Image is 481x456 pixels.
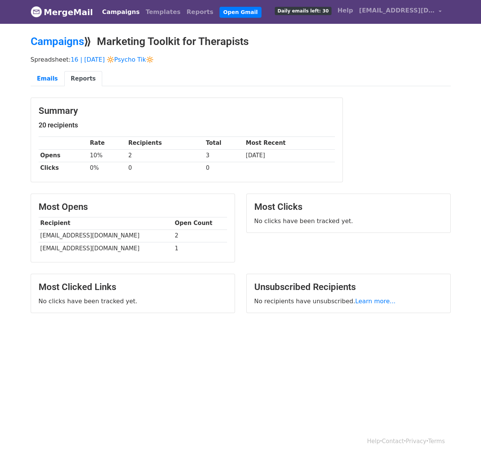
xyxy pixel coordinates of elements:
[39,217,173,230] th: Recipient
[254,282,443,293] h3: Unsubscribed Recipients
[126,149,204,162] td: 2
[367,438,380,445] a: Help
[71,56,154,63] a: 16 | [DATE] 🔆Psycho Tik🔆
[39,202,227,212] h3: Most Opens
[39,282,227,293] h3: Most Clicked Links
[254,217,443,225] p: No clicks have been tracked yet.
[406,438,426,445] a: Privacy
[219,7,262,18] a: Open Gmail
[204,162,244,174] td: 0
[355,298,396,305] a: Learn more...
[39,242,173,254] td: [EMAIL_ADDRESS][DOMAIN_NAME]
[443,420,481,456] iframe: Chat Widget
[173,217,227,230] th: Open Count
[39,162,88,174] th: Clicks
[335,3,356,18] a: Help
[382,438,404,445] a: Contact
[428,438,445,445] a: Terms
[88,149,127,162] td: 10%
[31,4,93,20] a: MergeMail
[64,71,102,87] a: Reports
[39,121,335,129] h5: 20 recipients
[39,105,335,116] h3: Summary
[99,5,143,20] a: Campaigns
[244,149,335,162] td: [DATE]
[31,35,451,48] h2: ⟫ Marketing Toolkit for Therapists
[39,230,173,242] td: [EMAIL_ADDRESS][DOMAIN_NAME]
[31,6,42,17] img: MergeMail logo
[31,35,84,48] a: Campaigns
[39,149,88,162] th: Opens
[126,137,204,149] th: Recipients
[173,230,227,242] td: 2
[173,242,227,254] td: 1
[126,162,204,174] td: 0
[88,162,127,174] td: 0%
[272,3,334,18] a: Daily emails left: 30
[204,137,244,149] th: Total
[31,56,451,64] p: Spreadsheet:
[204,149,244,162] td: 3
[359,6,435,15] span: [EMAIL_ADDRESS][DOMAIN_NAME]
[39,297,227,305] p: No clicks have been tracked yet.
[244,137,335,149] th: Most Recent
[31,71,64,87] a: Emails
[184,5,216,20] a: Reports
[88,137,127,149] th: Rate
[254,202,443,212] h3: Most Clicks
[275,7,331,15] span: Daily emails left: 30
[254,297,443,305] p: No recipients have unsubscribed.
[143,5,184,20] a: Templates
[356,3,445,21] a: [EMAIL_ADDRESS][DOMAIN_NAME]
